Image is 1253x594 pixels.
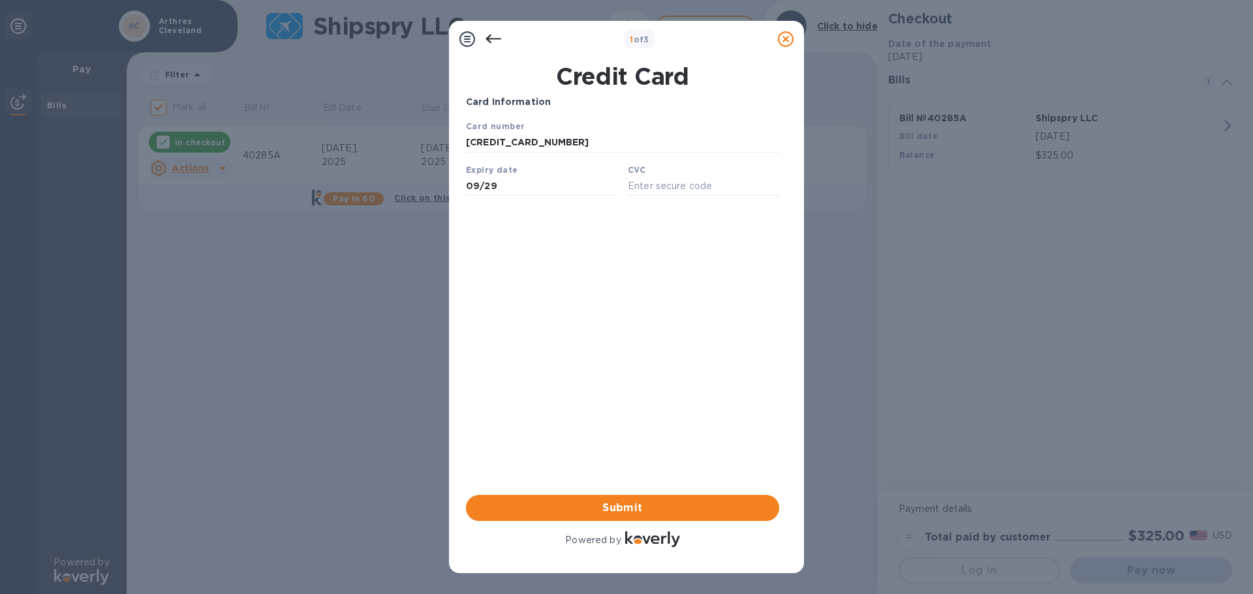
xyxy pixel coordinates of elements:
[625,531,680,547] img: Logo
[466,495,779,521] button: Submit
[565,533,621,547] p: Powered by
[476,500,769,516] span: Submit
[466,119,779,200] iframe: Your browser does not support iframes
[630,35,633,44] span: 1
[461,63,784,90] h1: Credit Card
[466,97,551,107] b: Card Information
[630,35,649,44] b: of 3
